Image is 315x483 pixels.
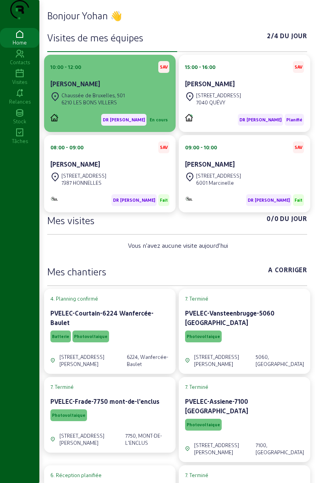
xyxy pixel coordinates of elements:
[196,179,241,186] div: 6001 Marcinelle
[61,172,106,179] div: [STREET_ADDRESS]
[185,63,215,71] div: 15:00 - 16:00
[47,9,307,22] h3: Bonjour Yohan 👋
[185,309,274,326] cam-card-title: PVELEC-Vansteenbrugge-5060 [GEOGRAPHIC_DATA]
[50,398,159,405] cam-card-title: PVELEC-Frade-7750 mont-de-l'enclus
[61,99,125,106] div: 6210 LES BONS VILLERS
[185,80,235,87] cam-card-title: [PERSON_NAME]
[113,197,155,203] span: DR [PERSON_NAME]
[185,383,304,390] cam-card-tag: 7. Terminé
[187,422,220,427] span: Photovoltaique
[59,353,123,368] div: [STREET_ADDRESS][PERSON_NAME]
[185,398,248,414] cam-card-title: PVELEC-Assiene-7100 [GEOGRAPHIC_DATA]
[185,114,193,121] img: PVELEC
[125,432,169,446] div: 7750, MONT-DE-L'ENCLUS
[280,31,307,44] span: Du jour
[256,353,304,368] div: 5060, [GEOGRAPHIC_DATA]
[128,241,228,250] span: Vous n'avez aucune visite aujourd'hui
[150,117,168,123] span: En cours
[187,334,220,339] span: Photovoltaique
[295,197,302,203] span: Fait
[50,196,58,201] img: Monitoring et Maintenance
[194,353,252,368] div: [STREET_ADDRESS][PERSON_NAME]
[61,92,125,99] div: Chaussée de Bruxelles, 501
[295,145,302,150] span: SAV
[194,442,252,456] div: [STREET_ADDRESS][PERSON_NAME]
[59,432,121,446] div: [STREET_ADDRESS][PERSON_NAME]
[267,31,278,44] span: 2/4
[295,64,302,70] span: SAV
[74,334,107,339] span: Photovoltaique
[248,197,290,203] span: DR [PERSON_NAME]
[52,412,85,418] span: Photovoltaique
[50,80,100,87] cam-card-title: [PERSON_NAME]
[196,172,241,179] div: [STREET_ADDRESS]
[280,214,307,227] span: Du jour
[50,383,169,390] cam-card-tag: 7. Terminé
[50,144,83,151] div: 08:00 - 09:00
[185,144,217,151] div: 09:00 - 10:00
[196,92,241,99] div: [STREET_ADDRESS]
[50,114,58,121] img: PVELEC
[256,442,304,456] div: 7100, [GEOGRAPHIC_DATA]
[47,214,94,227] h3: Mes visites
[160,145,168,150] span: SAV
[127,353,169,368] div: 6224, Wanfercée-Baulet
[239,117,282,123] span: DR [PERSON_NAME]
[185,472,304,479] cam-card-tag: 7. Terminé
[268,265,307,278] span: A corriger
[50,63,81,71] div: 10:00 - 12:00
[50,472,169,479] cam-card-tag: 6. Réception planifiée
[50,309,154,326] cam-card-title: PVELEC-Courtain-6224 Wanfercée-Baulet
[103,117,145,123] span: DR [PERSON_NAME]
[286,117,302,123] span: Planifié
[50,295,169,302] cam-card-tag: 4. Planning confirmé
[160,64,168,70] span: SAV
[196,99,241,106] div: 7040 QUÉVY
[61,179,106,186] div: 7387 HONNELLES
[185,160,235,168] cam-card-title: [PERSON_NAME]
[47,265,106,278] h3: Mes chantiers
[185,295,304,302] cam-card-tag: 7. Terminé
[160,197,168,203] span: Fait
[47,31,143,44] h3: Visites de mes équipes
[185,196,193,201] img: Monitoring et Maintenance
[267,214,278,227] span: 0/0
[52,334,69,339] span: Batterie
[50,160,100,168] cam-card-title: [PERSON_NAME]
